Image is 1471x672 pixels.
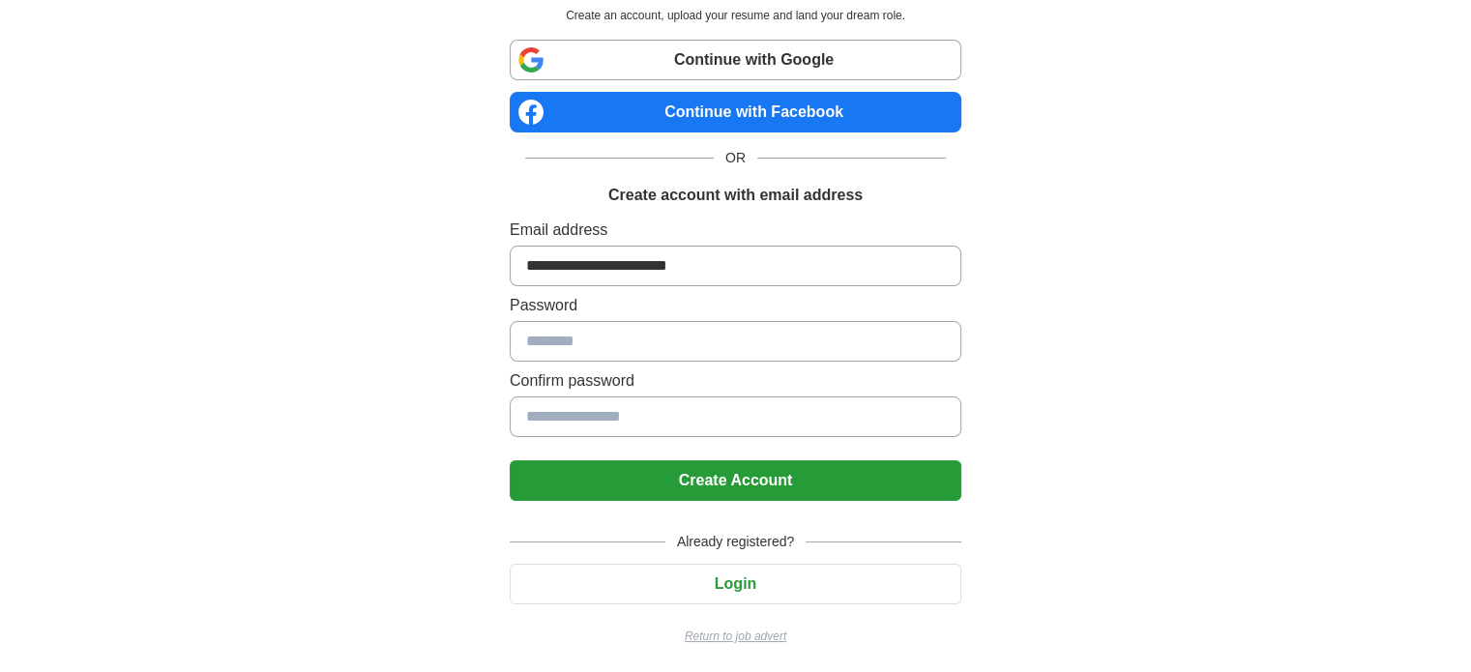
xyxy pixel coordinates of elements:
button: Create Account [510,460,961,501]
span: OR [714,148,757,168]
label: Password [510,294,961,317]
button: Login [510,564,961,604]
h1: Create account with email address [608,184,863,207]
p: Create an account, upload your resume and land your dream role. [514,7,957,24]
label: Email address [510,219,961,242]
a: Return to job advert [510,628,961,645]
span: Already registered? [665,532,806,552]
a: Login [510,575,961,592]
label: Confirm password [510,369,961,393]
a: Continue with Google [510,40,961,80]
a: Continue with Facebook [510,92,961,132]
